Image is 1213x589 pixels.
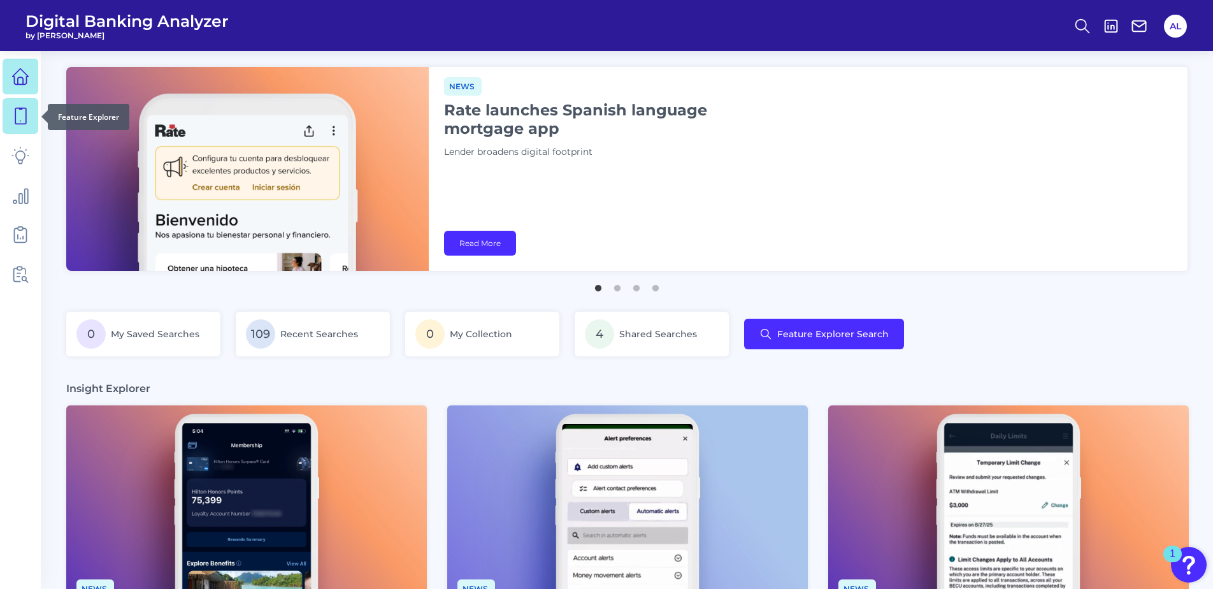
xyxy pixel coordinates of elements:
[66,312,220,356] a: 0My Saved Searches
[1171,547,1207,583] button: Open Resource Center, 1 new notification
[280,328,358,340] span: Recent Searches
[236,312,390,356] a: 109Recent Searches
[1164,15,1187,38] button: AL
[575,312,729,356] a: 4Shared Searches
[405,312,559,356] a: 0My Collection
[611,279,624,291] button: 2
[592,279,605,291] button: 1
[744,319,904,349] button: Feature Explorer Search
[111,328,199,340] span: My Saved Searches
[444,101,763,138] h1: Rate launches Spanish language mortgage app
[630,279,643,291] button: 3
[444,145,763,159] p: Lender broadens digital footprint
[444,231,516,256] a: Read More
[246,319,275,349] span: 109
[444,77,482,96] span: News
[415,319,445,349] span: 0
[585,319,614,349] span: 4
[66,67,429,271] img: bannerImg
[450,328,512,340] span: My Collection
[619,328,697,340] span: Shared Searches
[48,104,129,130] div: Feature Explorer
[25,31,229,40] span: by [PERSON_NAME]
[76,319,106,349] span: 0
[444,80,482,92] a: News
[25,11,229,31] span: Digital Banking Analyzer
[66,382,150,395] h3: Insight Explorer
[1170,554,1175,571] div: 1
[649,279,662,291] button: 4
[777,329,889,339] span: Feature Explorer Search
